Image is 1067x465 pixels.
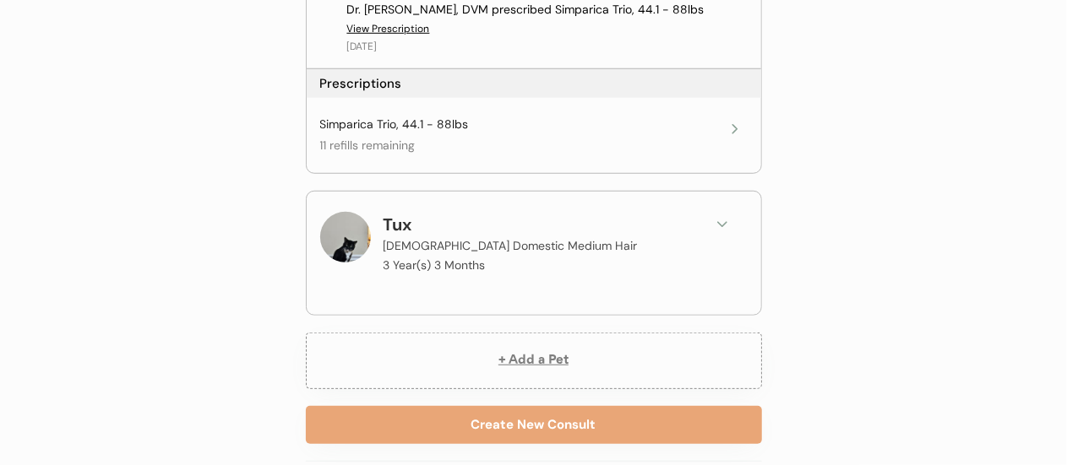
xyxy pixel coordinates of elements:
[320,138,416,154] div: 11 refills remaining
[306,333,762,389] button: + Add a Pet
[347,22,430,36] div: View Prescription
[306,406,762,444] button: Create New Consult
[384,212,447,237] div: Tux
[347,2,748,19] div: Dr. [PERSON_NAME], DVM prescribed Simparica Trio, 44.1 - 88lbs
[320,75,402,93] div: Prescriptions
[320,116,469,133] div: Simparica Trio, 44.1 - 88lbs
[347,40,378,54] div: [DATE]
[384,237,638,255] div: [DEMOGRAPHIC_DATA] Domestic Medium Hair
[384,259,486,271] p: 3 Year(s) 3 Months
